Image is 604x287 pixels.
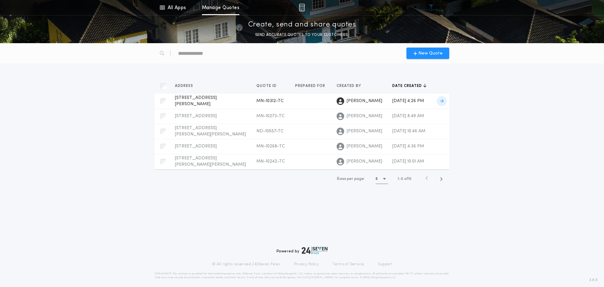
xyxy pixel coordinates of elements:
p: © All rights reserved. 24|Seven Fees [212,262,280,267]
button: 5 [376,174,388,184]
img: img [299,4,305,11]
span: [PERSON_NAME] [347,143,382,150]
span: Rows per page: [337,177,365,181]
span: Date created [392,83,423,89]
span: [STREET_ADDRESS][PERSON_NAME][PERSON_NAME] [175,126,246,137]
span: MN-10242-TC [256,159,285,164]
p: Create, send and share quotes [248,20,356,30]
span: [DATE] 10:01 AM [392,159,424,164]
button: Quote ID [256,83,281,89]
p: SEND ACCURATE QUOTES TO YOUR CUSTOMERS. [255,32,349,38]
button: New Quote [406,48,449,59]
div: Powered by [277,247,327,254]
span: [PERSON_NAME] [347,113,382,119]
span: MN-10273-TC [256,114,285,118]
span: [STREET_ADDRESS] [175,114,217,118]
span: Quote ID [256,83,278,89]
span: [STREET_ADDRESS][PERSON_NAME] [175,95,217,106]
span: of 15 [404,176,411,182]
span: ND-10557-TC [256,129,284,134]
span: MN-10268-TC [256,144,285,149]
a: [URL][DOMAIN_NAME] [303,276,334,279]
span: 1 [398,177,399,181]
img: logo [302,247,327,254]
span: [PERSON_NAME] [347,98,382,104]
span: [DATE] 4:36 PM [392,144,424,149]
span: Prepared for [295,83,327,89]
a: Terms of Service [333,262,364,267]
span: 5 [401,177,403,181]
span: [DATE] 8:49 AM [392,114,424,118]
span: 3.8.0 [589,277,598,283]
span: MN-10312-TC [256,99,284,103]
span: [DATE] 4:26 PM [392,99,424,103]
span: [DATE] 10:46 AM [392,129,425,134]
button: Created by [337,83,366,89]
span: [STREET_ADDRESS] [175,144,217,149]
p: DISCLAIMER: This estimate is provided for informational purposes only. 24|Seven Fees, a product o... [155,272,449,279]
span: [PERSON_NAME] [347,128,382,135]
span: [STREET_ADDRESS][PERSON_NAME][PERSON_NAME] [175,156,246,167]
a: Support [378,262,392,267]
h1: 5 [376,176,378,182]
a: Privacy Policy [294,262,319,267]
span: Address [175,83,194,89]
button: Date created [392,83,427,89]
span: [PERSON_NAME] [347,158,382,165]
button: Address [175,83,198,89]
img: vs-icon [420,4,443,11]
span: Created by [337,83,362,89]
span: New Quote [418,50,443,57]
